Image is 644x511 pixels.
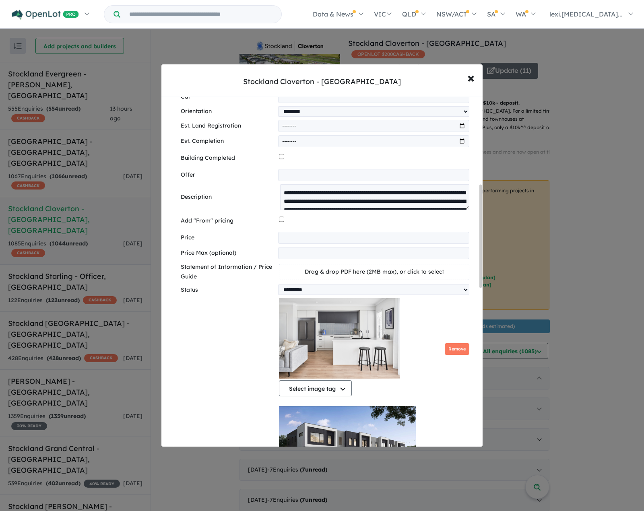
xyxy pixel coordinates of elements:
[279,380,352,396] button: Select image tag
[122,6,280,23] input: Try estate name, suburb, builder or developer
[279,406,416,486] img: Stockland Cloverton - Kalkallo - Lot Octave 18 by Homebuyers Centre
[181,216,276,226] label: Add "From" pricing
[467,69,475,86] span: ×
[181,248,275,258] label: Price Max (optional)
[181,121,275,131] label: Est. Land Registration
[181,285,275,295] label: Status
[181,153,276,163] label: Building Completed
[305,268,444,275] span: Drag & drop PDF here (2MB max), or click to select
[181,233,275,243] label: Price
[243,76,401,87] div: Stockland Cloverton - [GEOGRAPHIC_DATA]
[181,192,277,202] label: Description
[181,92,275,102] label: Car
[279,298,400,379] img: Stockland Cloverton - Kalkallo - Lot Octave 18 by Homebuyers Centre
[12,10,79,20] img: Openlot PRO Logo White
[181,136,275,146] label: Est. Completion
[549,10,623,18] span: lexi.[MEDICAL_DATA]...
[445,343,469,355] button: Remove
[181,170,275,180] label: Offer
[181,262,276,282] label: Statement of Information / Price Guide
[181,107,275,116] label: Orientation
